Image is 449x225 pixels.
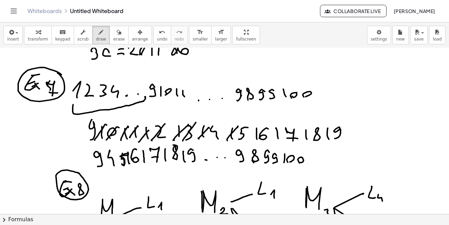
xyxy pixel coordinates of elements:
[197,28,203,36] i: format_size
[96,37,106,42] span: draw
[28,37,48,42] span: transform
[59,28,66,36] i: keyboard
[78,37,89,42] span: scrub
[109,26,128,44] button: erase
[320,5,387,17] button: Collaborate Live
[371,37,387,42] span: settings
[193,37,208,42] span: smaller
[433,37,442,42] span: load
[92,26,110,44] button: draw
[410,26,428,44] button: save
[55,37,70,42] span: keypad
[8,5,19,16] button: Toggle navigation
[326,8,381,14] span: Collaborate Live
[153,26,171,44] button: undoundo
[388,5,441,17] button: [PERSON_NAME]
[157,37,167,42] span: undo
[236,37,256,42] span: fullscreen
[113,37,125,42] span: erase
[392,26,409,44] button: new
[27,8,62,14] a: Whiteboards
[159,28,165,36] i: undo
[132,37,148,42] span: arrange
[24,26,52,44] button: transform
[429,26,446,44] button: load
[396,37,405,42] span: new
[232,26,260,44] button: fullscreen
[176,28,182,36] i: redo
[211,26,231,44] button: format_sizelarger
[128,26,152,44] button: arrange
[51,26,74,44] button: keyboardkeypad
[189,26,212,44] button: format_sizesmaller
[215,37,227,42] span: larger
[74,26,93,44] button: scrub
[175,37,184,42] span: redo
[218,28,224,36] i: format_size
[393,8,435,14] span: [PERSON_NAME]
[3,26,23,44] button: insert
[171,26,188,44] button: redoredo
[414,37,424,42] span: save
[7,37,19,42] span: insert
[367,26,391,44] button: settings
